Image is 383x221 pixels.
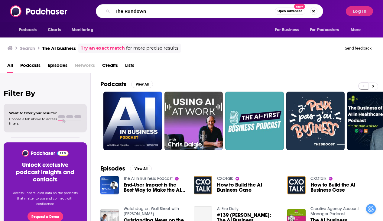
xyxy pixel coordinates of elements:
img: End-User Impact is the Best Way to Make the AI Business Case - with Gaurav Srivastava of FarEye [100,176,119,194]
h3: Unlock exclusive podcast insights and contacts [11,161,80,183]
span: Want to filter your results? [9,111,57,115]
img: How to Build the AI Business Case [287,176,306,194]
button: Log In [346,6,373,16]
h3: Search [20,45,35,51]
button: open menu [306,24,348,36]
span: For Podcasters [310,26,339,34]
a: Creative Agency Account Manager Podcast [310,206,359,216]
button: Send feedback [343,46,373,51]
h2: Episodes [100,165,125,172]
span: For Business [275,26,299,34]
a: CXOTalk [217,176,233,181]
a: PodcastsView All [100,80,153,88]
a: EpisodesView All [100,165,152,172]
a: AI Fire Daily [217,206,239,211]
p: Access unparalleled data on the podcasts that matter to you and connect with confidence. [11,190,80,207]
span: Monitoring [72,26,93,34]
span: End-User Impact is the Best Way to Make the AI Business Case - with [PERSON_NAME] of FarEye [124,182,187,193]
button: open menu [15,24,44,36]
a: Credits [102,60,118,73]
button: open menu [346,24,368,36]
a: Charts [44,24,64,36]
img: How to Build the AI Business Case [194,176,212,194]
img: Podchaser - Follow, Share and Rate Podcasts [10,5,68,17]
span: for more precise results [126,45,178,52]
a: CXOTalk [310,176,326,181]
button: Open AdvancedNew [275,8,305,15]
a: How to Build the AI Business Case [217,182,280,193]
button: View All [130,165,152,172]
div: Search podcasts, credits, & more... [96,4,323,18]
span: More [351,26,361,34]
span: Networks [75,60,95,73]
span: New [294,4,305,9]
h3: The AI business [42,45,76,51]
a: How to Build the AI Business Case [310,182,373,193]
a: End-User Impact is the Best Way to Make the AI Business Case - with Gaurav Srivastava of FarEye [124,182,187,193]
input: Search podcasts, credits, & more... [112,6,275,16]
button: open menu [67,24,101,36]
h2: Podcasts [100,80,126,88]
a: Lists [125,60,134,73]
a: Episodes [48,60,67,73]
span: Podcasts [19,26,37,34]
a: Try an exact match [81,45,125,52]
button: open menu [271,24,306,36]
a: The AI in Business Podcast [124,176,173,181]
span: Choose a tab above to access filters. [9,117,57,125]
a: Podcasts [20,60,41,73]
img: Podchaser - Follow, Share and Rate Podcasts [21,150,69,157]
span: Open Advanced [278,10,303,13]
span: Charts [48,26,61,34]
h2: Filter By [4,89,87,98]
a: All [7,60,13,73]
a: Watchdog on Wall Street with Chris Markowski [124,206,179,216]
button: View All [131,81,153,88]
